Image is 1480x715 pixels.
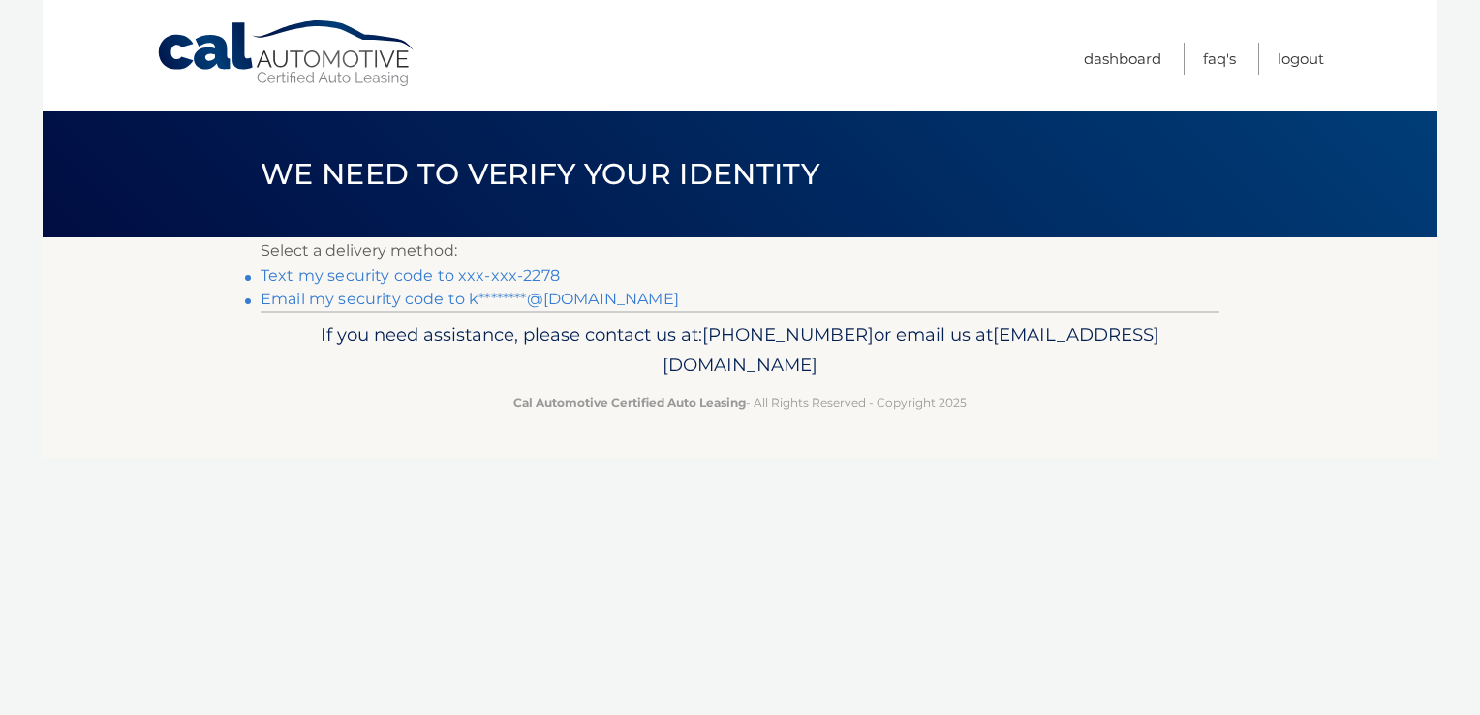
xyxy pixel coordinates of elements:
[273,320,1207,382] p: If you need assistance, please contact us at: or email us at
[1084,43,1161,75] a: Dashboard
[261,266,560,285] a: Text my security code to xxx-xxx-2278
[273,392,1207,413] p: - All Rights Reserved - Copyright 2025
[1278,43,1324,75] a: Logout
[513,395,746,410] strong: Cal Automotive Certified Auto Leasing
[261,290,679,308] a: Email my security code to k********@[DOMAIN_NAME]
[1203,43,1236,75] a: FAQ's
[702,324,874,346] span: [PHONE_NUMBER]
[156,19,417,88] a: Cal Automotive
[261,237,1219,264] p: Select a delivery method:
[261,156,819,192] span: We need to verify your identity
